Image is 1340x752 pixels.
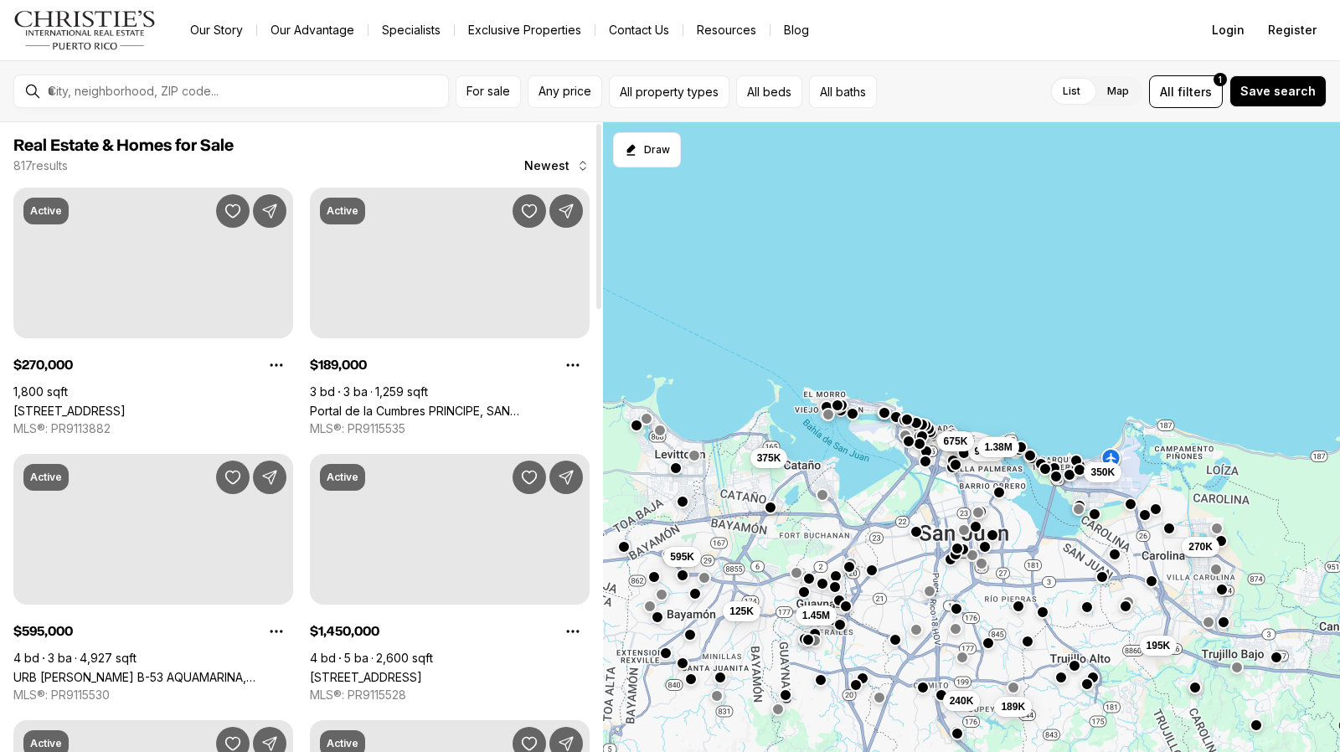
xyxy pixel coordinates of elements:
[216,194,250,228] button: Save Property: Calle 26 S7
[30,737,62,750] p: Active
[1258,13,1327,47] button: Register
[13,404,126,418] a: Calle 26 S7, CAROLINA PR, 00983
[809,75,877,108] button: All baths
[13,10,157,50] img: logo
[950,693,974,707] span: 240K
[327,204,358,218] p: Active
[595,18,683,42] button: Contact Us
[310,670,422,684] a: 54 DANUBIO, BAYAMON PR, 00956
[1149,75,1223,108] button: Allfilters1
[514,149,600,183] button: Newest
[253,461,286,494] button: Share Property
[613,132,681,167] button: Start drawing
[30,204,62,218] p: Active
[975,445,999,458] span: 965K
[1094,76,1142,106] label: Map
[944,435,968,448] span: 675K
[539,85,591,98] span: Any price
[513,461,546,494] button: Save Property: 54 DANUBIO
[1178,83,1212,100] span: filters
[1049,76,1094,106] label: List
[1219,73,1222,86] span: 1
[456,75,521,108] button: For sale
[757,451,781,465] span: 375K
[1182,536,1219,556] button: 270K
[260,615,293,648] button: Property options
[1212,23,1245,37] span: Login
[513,194,546,228] button: Save Property: Portal de la Cumbres PRINCIPE
[528,75,602,108] button: Any price
[802,609,830,622] span: 1.45M
[466,85,510,98] span: For sale
[253,194,286,228] button: Share Property
[13,159,68,173] p: 817 results
[1268,23,1317,37] span: Register
[796,605,837,626] button: 1.45M
[556,348,590,382] button: Property options
[937,431,975,451] button: 675K
[310,404,590,418] a: Portal de la Cumbres PRINCIPE, SAN JUAN PR, 00926
[260,348,293,382] button: Property options
[1202,13,1255,47] button: Login
[1188,539,1213,553] span: 270K
[1240,85,1316,98] span: Save search
[177,18,256,42] a: Our Story
[943,690,981,710] button: 240K
[1160,83,1174,100] span: All
[663,547,701,567] button: 595K
[216,461,250,494] button: Save Property: URB MIRABELLA B-53 AQUAMARINA
[994,697,1032,717] button: 189K
[729,604,754,617] span: 125K
[609,75,729,108] button: All property types
[455,18,595,42] a: Exclusive Properties
[327,737,358,750] p: Active
[1084,462,1121,482] button: 350K
[750,448,788,468] button: 375K
[1229,75,1327,107] button: Save search
[549,194,583,228] button: Share Property
[549,461,583,494] button: Share Property
[984,440,1012,454] span: 1.38M
[257,18,368,42] a: Our Advantage
[13,670,293,684] a: URB MIRABELLA B-53 AQUAMARINA, BAYAMON PR, 00961
[1001,700,1025,713] span: 189K
[368,18,454,42] a: Specialists
[723,600,760,621] button: 125K
[670,550,694,564] span: 595K
[30,471,62,484] p: Active
[1090,466,1115,479] span: 350K
[556,615,590,648] button: Property options
[13,137,234,154] span: Real Estate & Homes for Sale
[977,437,1018,457] button: 1.38M
[524,159,569,173] span: Newest
[770,18,822,42] a: Blog
[683,18,770,42] a: Resources
[736,75,802,108] button: All beds
[968,441,1006,461] button: 965K
[327,471,358,484] p: Active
